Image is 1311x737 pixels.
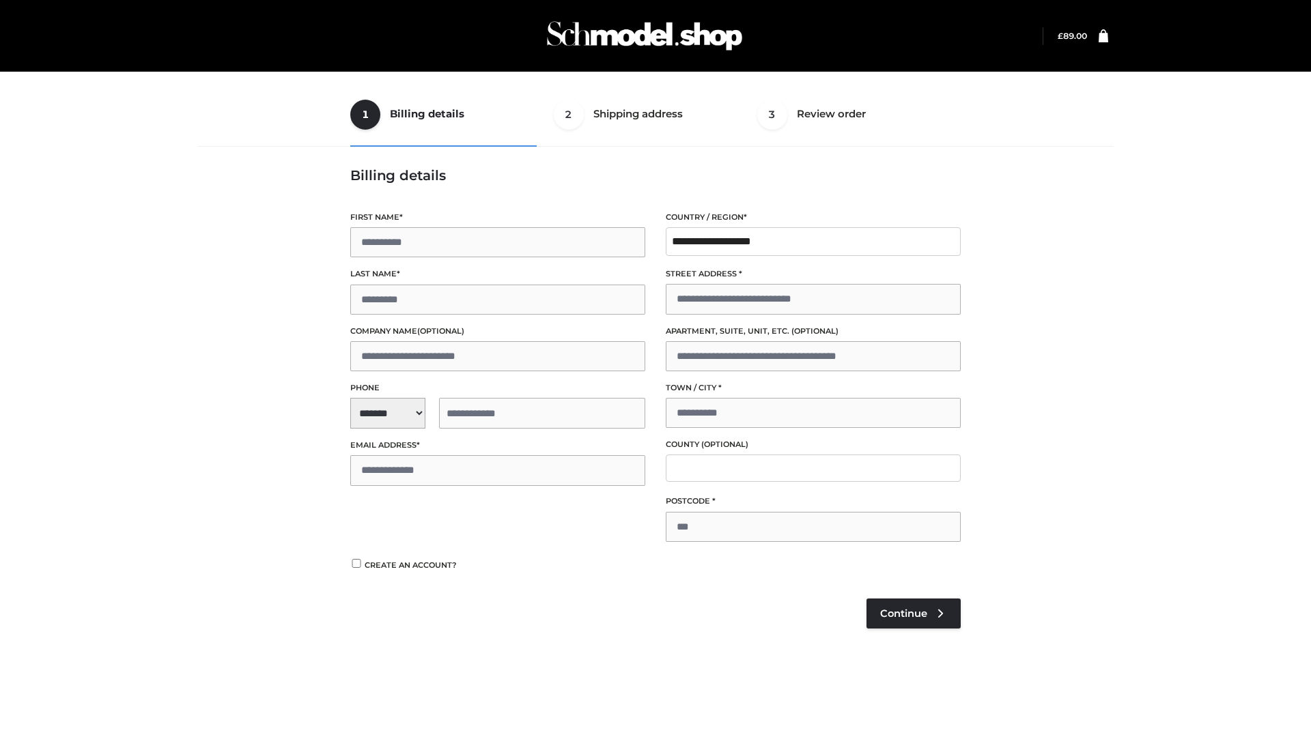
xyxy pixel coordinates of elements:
[666,381,961,394] label: Town / City
[542,9,747,63] img: Schmodel Admin 964
[350,325,645,338] label: Company name
[350,559,363,568] input: Create an account?
[1058,31,1087,41] bdi: 89.00
[350,268,645,280] label: Last name
[350,167,961,184] h3: Billing details
[365,560,457,570] span: Create an account?
[666,211,961,224] label: Country / Region
[791,326,838,336] span: (optional)
[350,439,645,452] label: Email address
[666,495,961,508] label: Postcode
[1058,31,1063,41] span: £
[1058,31,1087,41] a: £89.00
[350,211,645,224] label: First name
[666,325,961,338] label: Apartment, suite, unit, etc.
[417,326,464,336] span: (optional)
[666,268,961,280] label: Street address
[350,381,645,394] label: Phone
[666,438,961,451] label: County
[701,439,748,449] span: (optional)
[880,607,927,620] span: Continue
[866,598,961,628] a: Continue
